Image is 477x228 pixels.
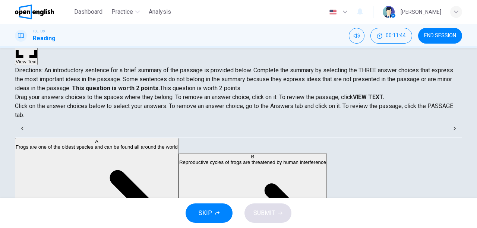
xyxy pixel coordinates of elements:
[149,7,171,16] span: Analysis
[15,67,453,92] span: Directions: An introductory sentence for a brief summary of the passage is provided below. Comple...
[179,153,326,159] div: B
[370,28,412,44] div: Hide
[15,93,462,102] p: Drag your answers choices to the spaces where they belong. To remove an answer choice, click on i...
[349,28,364,44] div: Mute
[424,33,456,39] span: END SESSION
[15,36,38,65] button: View Text
[108,5,143,19] button: Practice
[71,5,105,19] button: Dashboard
[418,28,462,44] button: END SESSION
[70,85,160,92] strong: This question is worth 2 points.
[353,94,384,101] strong: VIEW TEXT.
[15,102,462,120] p: Click on the answer choices below to select your answers. To remove an answer choice, go to the A...
[179,159,326,165] span: Reproductive cycles of frogs are threatened by human interference
[33,34,56,43] h1: Reading
[160,85,241,92] span: This question is worth 2 points.
[15,4,71,19] a: OpenEnglish logo
[16,144,178,150] span: Frogs are one of the oldest species and can be found all around the world
[33,29,45,34] span: TOEFL®
[199,208,212,218] span: SKIP
[30,120,447,137] div: Choose test type tabs
[383,6,395,18] img: Profile picture
[15,4,54,19] img: OpenEnglish logo
[186,203,233,223] button: SKIP
[401,7,441,16] div: [PERSON_NAME]
[328,9,338,15] img: en
[16,139,178,144] div: A
[111,7,133,16] span: Practice
[146,5,174,19] button: Analysis
[370,28,412,44] button: 00:11:44
[74,7,102,16] span: Dashboard
[386,33,406,39] span: 00:11:44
